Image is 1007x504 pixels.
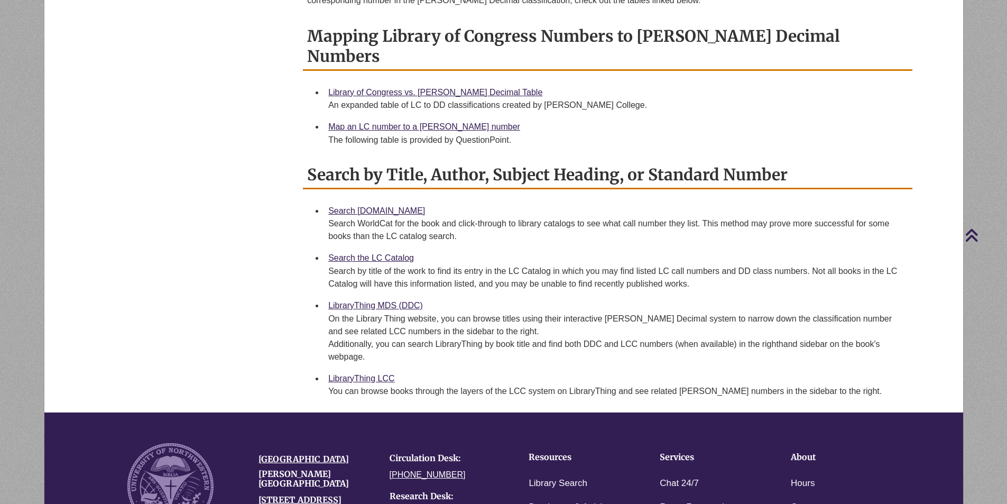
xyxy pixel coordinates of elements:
[328,385,904,398] div: You can browse books through the layers of the LCC system on LibraryThing and see related [PERSON...
[328,301,423,310] a: LibraryThing MDS (DDC)
[328,134,904,146] div: The following table is provided by QuestionPoint.
[328,99,904,112] div: An expanded table of LC to DD classifications created by [PERSON_NAME] College.
[328,206,425,215] a: Search [DOMAIN_NAME]
[529,476,587,491] a: Library Search
[965,228,1004,242] a: Back to Top
[258,470,374,488] h4: [PERSON_NAME][GEOGRAPHIC_DATA]
[390,454,505,463] h4: Circulation Desk:
[303,161,912,189] h2: Search by Title, Author, Subject Heading, or Standard Number
[390,492,505,501] h4: Research Desk:
[328,313,904,363] div: On the Library Thing website, you can browse titles using their interactive [PERSON_NAME] Decimal...
[328,122,520,131] a: Map an LC number to a [PERSON_NAME] number
[791,476,815,491] a: Hours
[258,454,349,464] a: [GEOGRAPHIC_DATA]
[328,88,542,97] a: Library of Congress vs. [PERSON_NAME] Decimal Table
[791,453,889,462] h4: About
[328,374,394,383] a: LibraryThing LCC
[303,23,912,71] h2: Mapping Library of Congress Numbers to [PERSON_NAME] Decimal Numbers
[660,453,758,462] h4: Services
[328,217,904,243] div: Search WorldCat for the book and click-through to library catalogs to see what call number they l...
[390,470,466,479] a: [PHONE_NUMBER]
[660,476,699,491] a: Chat 24/7
[328,265,904,290] div: Search by title of the work to find its entry in the LC Catalog in which you may find listed LC c...
[529,453,627,462] h4: Resources
[328,253,414,262] a: Search the LC Catalog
